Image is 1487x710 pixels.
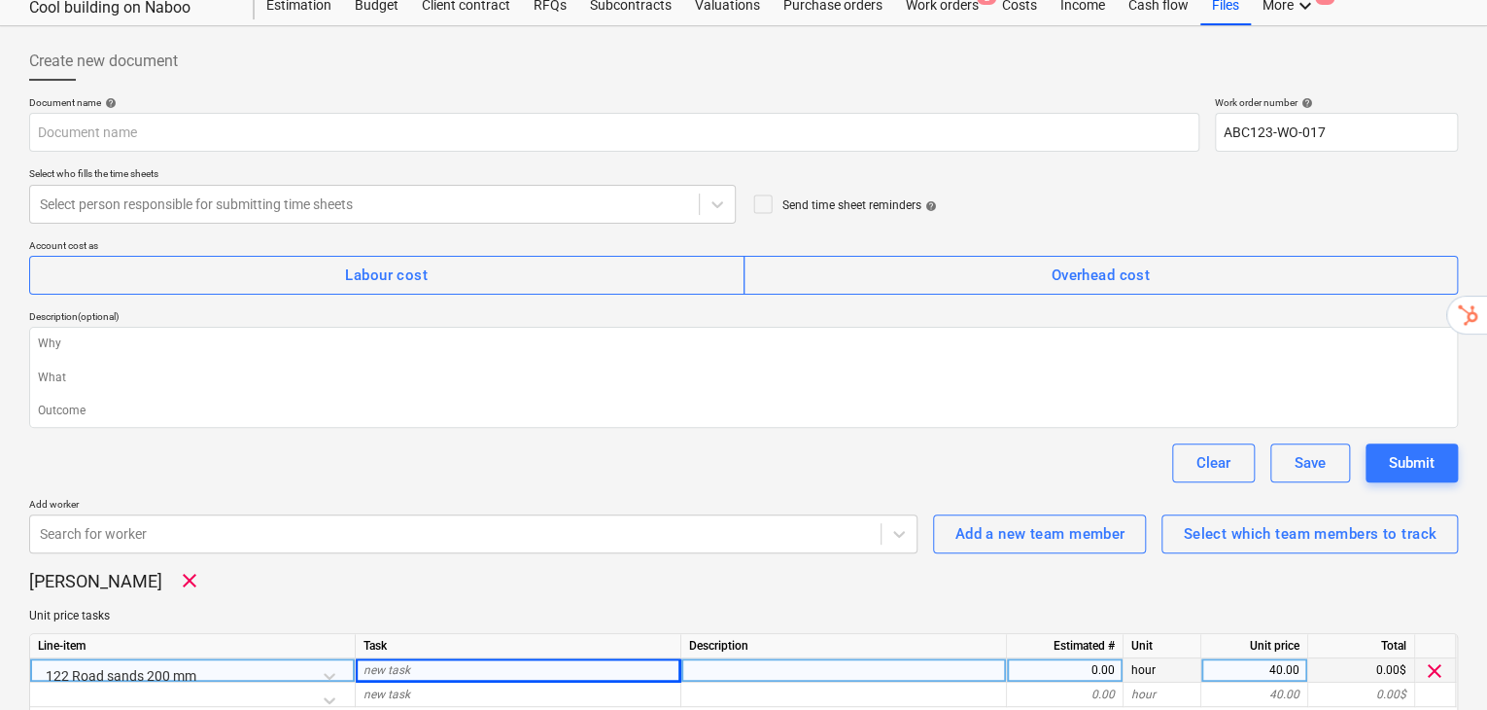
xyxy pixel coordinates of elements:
[29,608,1458,624] p: Unit price tasks
[363,663,410,677] span: new task
[1270,444,1350,482] button: Save
[743,256,1459,295] button: Overhead cost
[345,263,428,288] div: Labour cost
[1183,521,1436,547] div: Select which team members to track
[1215,96,1458,109] div: Work order number
[782,197,937,214] div: Send time sheet reminders
[356,634,681,658] div: Task
[29,113,1199,152] input: Document name
[1015,683,1115,707] div: 0.00
[1051,263,1150,288] div: Overhead cost
[29,50,178,73] span: Create new document
[1308,683,1415,707] div: 0.00$
[1196,450,1230,476] div: Clear
[1295,450,1326,476] div: Save
[1124,658,1201,683] div: hour
[954,521,1124,547] div: Add a new team member
[1161,515,1458,553] button: Select which team members to track
[178,569,201,592] span: Remove worker
[29,310,1458,323] div: Description (optional)
[29,498,917,515] p: Add worker
[1007,634,1124,658] div: Estimated #
[29,256,744,295] button: Labour cost
[29,570,162,593] p: [PERSON_NAME]
[921,200,937,212] span: help
[29,239,1458,252] div: Account cost as
[1297,97,1313,109] span: help
[1209,658,1299,683] div: 40.00
[1172,444,1255,482] button: Clear
[1124,634,1201,658] div: Unit
[1423,658,1446,682] span: clear
[1201,634,1308,658] div: Unit price
[1215,113,1458,152] input: Order number
[29,96,1199,109] div: Document name
[363,688,410,701] span: new task
[101,97,117,109] span: help
[1308,634,1415,658] div: Total
[1308,658,1415,683] div: 0.00$
[29,167,736,180] div: Select who fills the time sheets
[681,634,1007,658] div: Description
[933,515,1146,553] button: Add a new team member
[1124,683,1201,707] div: hour
[1366,444,1458,482] button: Submit
[1015,658,1115,683] div: 0.00
[1389,450,1435,476] div: Submit
[30,634,356,658] div: Line-item
[1209,683,1299,707] div: 40.00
